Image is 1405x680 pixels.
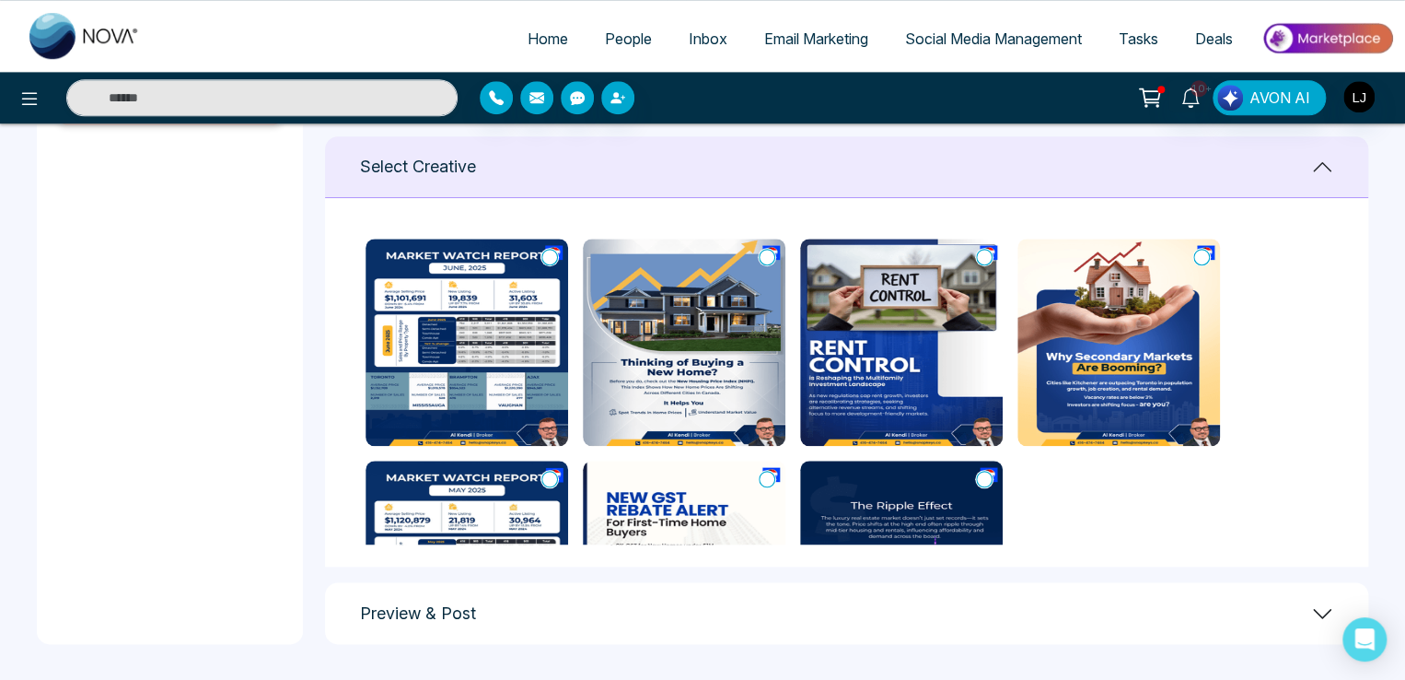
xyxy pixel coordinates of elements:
a: Inbox [670,21,746,56]
button: AVON AI [1213,80,1326,115]
span: Inbox [689,29,727,48]
span: People [605,29,652,48]
span: Deals [1195,29,1233,48]
span: 10+ [1190,80,1207,97]
span: Tasks [1119,29,1158,48]
a: Social Media Management [887,21,1100,56]
a: Home [509,21,586,56]
span: Email Marketing [764,29,868,48]
img: Rent Control is reshaping the Multifamily Investment Landscape.png [800,239,1003,446]
img: Secondary Markets are booming.png [1017,239,1220,446]
span: AVON AI [1249,87,1310,109]
img: User Avatar [1343,81,1375,112]
a: People [586,21,670,56]
a: Email Marketing [746,21,887,56]
img: Luxury Market Trends.png [800,461,1003,668]
img: New Housing Price Index.png [583,239,785,446]
img: The May Move (44).png [366,461,568,668]
img: Lead Flow [1217,85,1243,111]
img: Market-place.gif [1260,18,1394,59]
h1: Select Creative [360,157,476,177]
img: GST Rebate for First Time Home Buyers.png [583,461,785,668]
img: Nova CRM Logo [29,13,140,59]
h1: Preview & Post [360,604,476,624]
a: Deals [1177,21,1251,56]
span: Home [528,29,568,48]
img: June Market Report (4).png [366,239,568,446]
div: Open Intercom Messenger [1342,617,1387,662]
span: Social Media Management [905,29,1082,48]
a: Tasks [1100,21,1177,56]
a: 10+ [1168,80,1213,112]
